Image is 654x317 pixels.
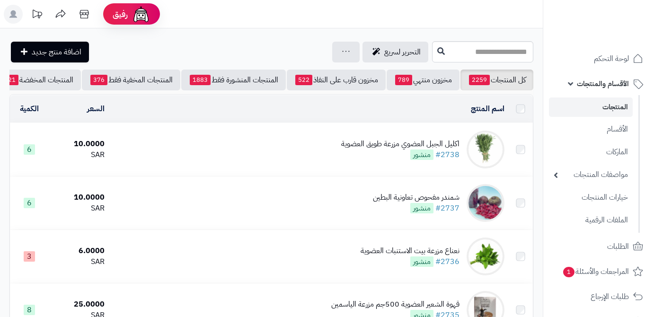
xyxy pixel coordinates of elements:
span: 6 [24,144,35,155]
a: السعر [87,103,105,114]
span: 522 [295,75,312,85]
span: المراجعات والأسئلة [562,265,629,278]
a: المنتجات المنشورة فقط1883 [181,70,286,90]
a: #2737 [435,203,460,214]
a: #2738 [435,149,460,160]
img: شمندر مفحوص تعاونية البطين [467,184,504,222]
div: SAR [52,150,104,160]
div: نعناع مزرعة بيت الاستنبات العضوية [361,246,460,256]
div: شمندر مفحوص تعاونية البطين [373,192,460,203]
span: 6 [24,198,35,208]
span: منشور [410,256,433,267]
span: 3 [24,251,35,262]
img: logo-2.png [590,24,645,44]
a: الماركات [549,142,633,162]
span: اضافة منتج جديد [32,46,81,58]
span: الطلبات [607,240,629,253]
span: 376 [90,75,107,85]
div: 6.0000 [52,246,104,256]
span: 21 [5,75,18,85]
a: تحديثات المنصة [25,5,49,26]
div: 10.0000 [52,192,104,203]
div: قهوة الشعير العضوية 500جم مزرعة الياسمين [331,299,460,310]
span: منشور [410,203,433,213]
div: 10.0000 [52,139,104,150]
span: 2259 [469,75,490,85]
a: لوحة التحكم [549,47,648,70]
span: رفيق [113,9,128,20]
a: المراجعات والأسئلة1 [549,260,648,283]
a: الطلبات [549,235,648,258]
span: طلبات الإرجاع [591,290,629,303]
a: مخزون قارب على النفاذ522 [287,70,386,90]
div: SAR [52,256,104,267]
a: اسم المنتج [471,103,504,114]
span: 789 [395,75,412,85]
img: اكليل الجبل العضوي مزرعة طويق العضوية [467,131,504,168]
a: #2736 [435,256,460,267]
a: مواصفات المنتجات [549,165,633,185]
a: مخزون منتهي789 [387,70,460,90]
a: التحرير لسريع [362,42,428,62]
a: كل المنتجات2259 [460,70,533,90]
a: الكمية [20,103,39,114]
div: SAR [52,203,104,214]
a: الأقسام [549,119,633,140]
img: نعناع مزرعة بيت الاستنبات العضوية [467,238,504,275]
a: المنتجات المخفية فقط376 [82,70,180,90]
a: طلبات الإرجاع [549,285,648,308]
a: المنتجات [549,97,633,117]
span: لوحة التحكم [594,52,629,65]
a: خيارات المنتجات [549,187,633,208]
img: ai-face.png [132,5,150,24]
span: 1 [563,267,574,277]
span: منشور [410,150,433,160]
a: الملفات الرقمية [549,210,633,230]
a: اضافة منتج جديد [11,42,89,62]
span: التحرير لسريع [384,46,421,58]
div: 25.0000 [52,299,104,310]
span: الأقسام والمنتجات [577,77,629,90]
div: اكليل الجبل العضوي مزرعة طويق العضوية [341,139,460,150]
span: 1883 [190,75,211,85]
span: 8 [24,305,35,315]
